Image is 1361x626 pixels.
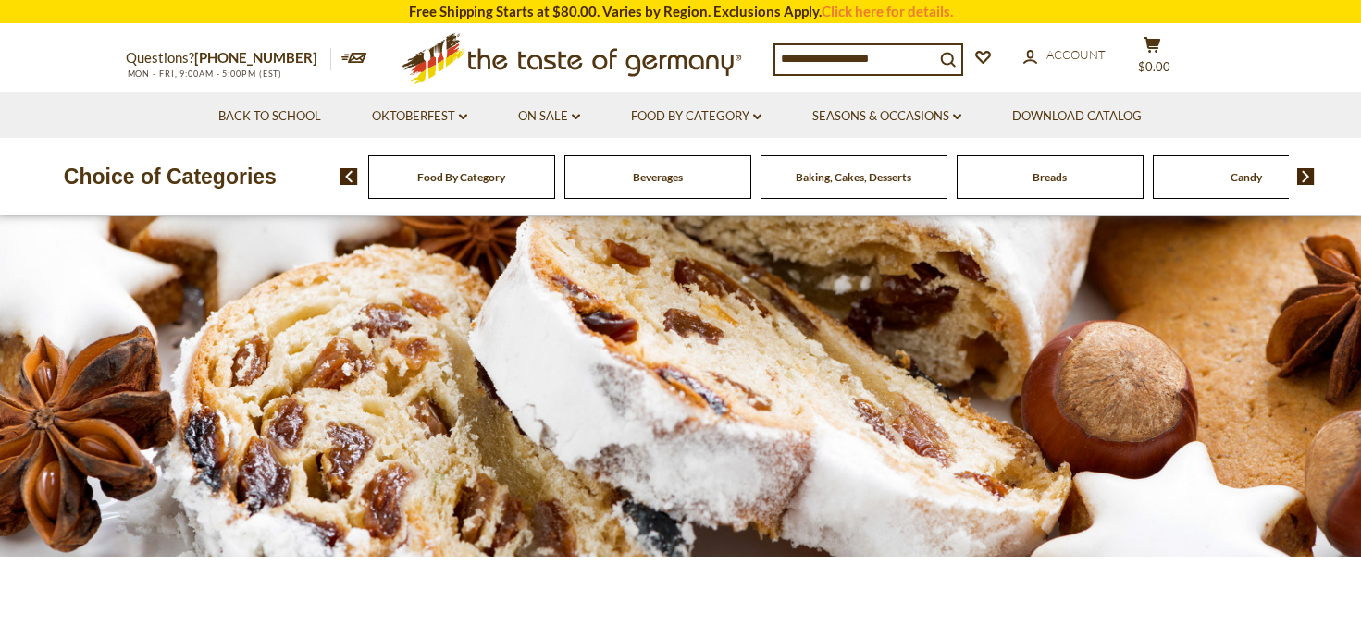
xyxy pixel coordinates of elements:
[1125,36,1181,82] button: $0.00
[796,170,911,184] a: Baking, Cakes, Desserts
[1138,59,1170,74] span: $0.00
[1297,168,1315,185] img: next arrow
[1046,47,1106,62] span: Account
[633,170,683,184] a: Beverages
[812,106,961,127] a: Seasons & Occasions
[1231,170,1262,184] a: Candy
[126,46,331,70] p: Questions?
[417,170,505,184] a: Food By Category
[194,49,317,66] a: [PHONE_NUMBER]
[518,106,580,127] a: On Sale
[822,3,953,19] a: Click here for details.
[1012,106,1142,127] a: Download Catalog
[340,168,358,185] img: previous arrow
[218,106,321,127] a: Back to School
[1023,45,1106,66] a: Account
[372,106,467,127] a: Oktoberfest
[1033,170,1067,184] a: Breads
[631,106,761,127] a: Food By Category
[126,68,283,79] span: MON - FRI, 9:00AM - 5:00PM (EST)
